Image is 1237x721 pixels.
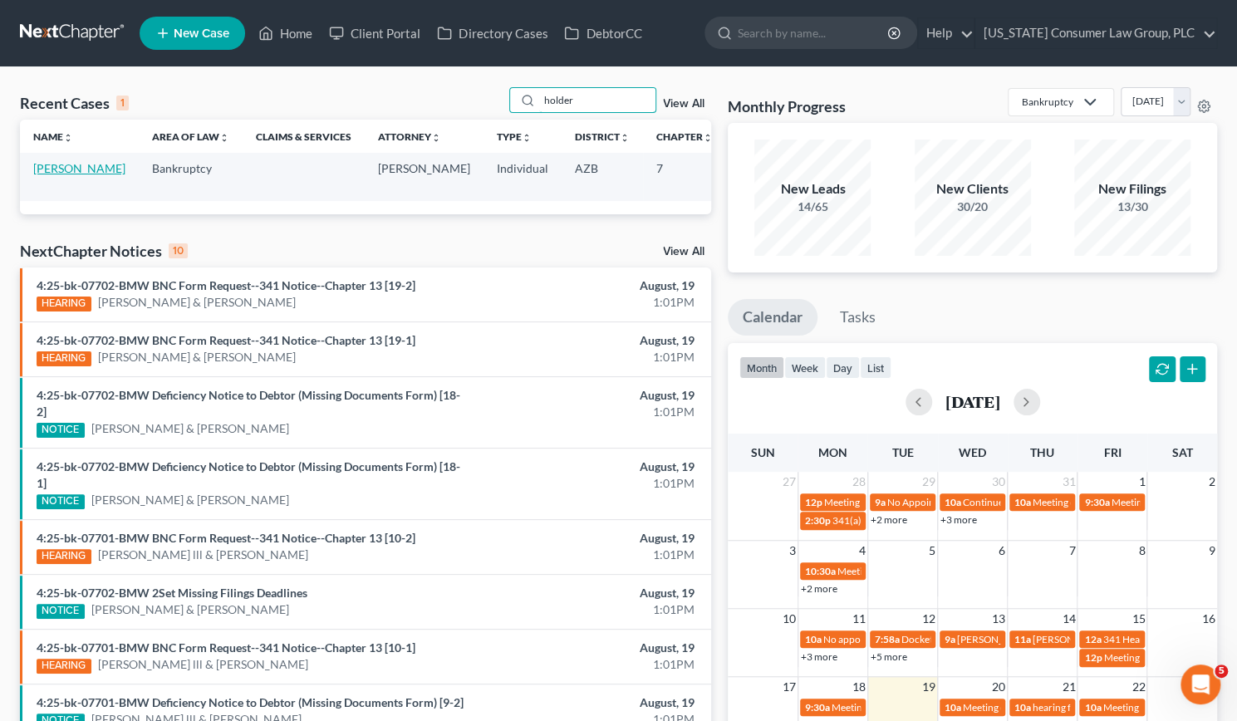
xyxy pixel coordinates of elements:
[851,609,867,629] span: 11
[1084,633,1101,645] span: 12a
[940,513,977,526] a: +3 more
[98,547,308,563] a: [PERSON_NAME] lll & [PERSON_NAME]
[486,277,695,294] div: August, 19
[959,445,986,459] span: Wed
[243,120,365,153] th: Claims & Services
[915,179,1031,199] div: New Clients
[945,496,961,508] span: 10a
[1207,541,1217,561] span: 9
[663,98,704,110] a: View All
[1130,677,1146,697] span: 22
[781,472,798,492] span: 27
[37,297,91,311] div: HEARING
[963,496,1120,508] span: Continued 341 Meeting of Creditors
[871,513,907,526] a: +2 more
[1030,445,1054,459] span: Thu
[1207,472,1217,492] span: 2
[781,609,798,629] span: 10
[1130,609,1146,629] span: 15
[486,459,695,475] div: August, 19
[219,133,229,143] i: unfold_more
[887,496,965,508] span: No Appointments
[823,633,899,645] span: No appointments
[945,393,1000,410] h2: [DATE]
[152,130,229,143] a: Area of Lawunfold_more
[1014,496,1031,508] span: 10a
[37,586,307,600] a: 4:25-bk-07702-BMW 2Set Missing Filings Deadlines
[837,565,1022,577] span: Meeting of Creditors for [PERSON_NAME]
[1084,496,1109,508] span: 9:30a
[643,153,726,200] td: 7
[781,677,798,697] span: 17
[1014,633,1031,645] span: 11a
[975,18,1216,48] a: [US_STATE] Consumer Law Group, PLC
[37,333,415,347] a: 4:25-bk-07702-BMW BNC Form Request--341 Notice--Chapter 13 [19-1]
[825,299,891,336] a: Tasks
[486,530,695,547] div: August, 19
[805,496,822,508] span: 12p
[663,246,704,257] a: View All
[990,677,1007,697] span: 20
[556,18,650,48] a: DebtorCC
[920,472,937,492] span: 29
[562,153,643,200] td: AZB
[957,633,1056,645] span: [PERSON_NAME] Trial
[98,656,308,673] a: [PERSON_NAME] lll & [PERSON_NAME]
[915,199,1031,215] div: 30/20
[378,130,441,143] a: Attorneyunfold_more
[703,133,713,143] i: unfold_more
[963,701,1235,714] span: Meeting of Creditors for [PERSON_NAME] & [PERSON_NAME]
[620,133,630,143] i: unfold_more
[37,278,415,292] a: 4:25-bk-07702-BMW BNC Form Request--341 Notice--Chapter 13 [19-2]
[826,356,860,379] button: day
[1136,541,1146,561] span: 8
[1033,633,1147,645] span: [PERSON_NAME] Hearing
[37,695,464,709] a: 4:25-bk-07701-BMW Deficiency Notice to Debtor (Missing Documents Form) [9-2]
[497,130,532,143] a: Typeunfold_more
[1171,445,1192,459] span: Sat
[945,633,955,645] span: 9a
[539,88,655,112] input: Search by name...
[805,701,830,714] span: 9:30a
[997,541,1007,561] span: 6
[174,27,229,40] span: New Case
[431,133,441,143] i: unfold_more
[33,161,125,175] a: [PERSON_NAME]
[1181,665,1220,704] iframe: Intercom live chat
[33,130,73,143] a: Nameunfold_more
[37,659,91,674] div: HEARING
[1215,665,1228,678] span: 5
[429,18,556,48] a: Directory Cases
[875,496,886,508] span: 9a
[63,133,73,143] i: unfold_more
[484,153,562,200] td: Individual
[1067,541,1077,561] span: 7
[486,387,695,404] div: August, 19
[656,130,713,143] a: Chapterunfold_more
[875,633,900,645] span: 7:58a
[1074,199,1190,215] div: 13/30
[1084,701,1101,714] span: 10a
[37,494,85,509] div: NOTICE
[37,640,415,655] a: 4:25-bk-07701-BMW BNC Form Request--341 Notice--Chapter 13 [10-1]
[522,133,532,143] i: unfold_more
[1103,445,1121,459] span: Fri
[1033,701,1161,714] span: hearing for [PERSON_NAME]
[990,472,1007,492] span: 30
[1060,609,1077,629] span: 14
[857,541,867,561] span: 4
[37,388,460,419] a: 4:25-bk-07702-BMW Deficiency Notice to Debtor (Missing Documents Form) [18-2]
[920,609,937,629] span: 12
[1200,609,1217,629] span: 16
[728,299,817,336] a: Calendar
[486,585,695,601] div: August, 19
[1074,179,1190,199] div: New Filings
[751,445,775,459] span: Sun
[945,701,961,714] span: 10a
[37,549,91,564] div: HEARING
[20,241,188,261] div: NextChapter Notices
[1084,651,1102,664] span: 12p
[1033,496,1217,508] span: Meeting of Creditors for [PERSON_NAME]
[1060,472,1077,492] span: 31
[321,18,429,48] a: Client Portal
